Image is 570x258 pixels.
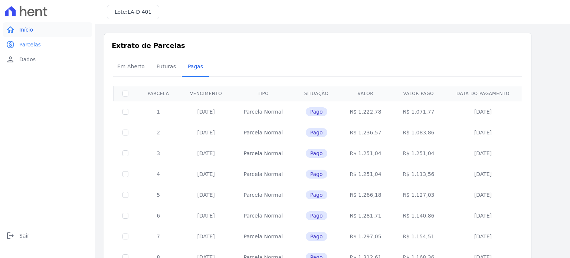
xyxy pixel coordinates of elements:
span: Pago [306,211,327,220]
td: R$ 1.140,86 [392,205,445,226]
td: Parcela Normal [233,101,294,122]
td: R$ 1.083,86 [392,122,445,143]
span: Pago [306,232,327,241]
td: R$ 1.266,18 [339,184,392,205]
td: R$ 1.251,04 [392,143,445,164]
td: R$ 1.071,77 [392,101,445,122]
td: Parcela Normal [233,122,294,143]
i: home [6,25,15,34]
td: [DATE] [445,184,521,205]
a: logoutSair [3,228,92,243]
i: logout [6,231,15,240]
td: [DATE] [445,226,521,247]
td: R$ 1.281,71 [339,205,392,226]
td: Parcela Normal [233,164,294,184]
th: Data do pagamento [445,86,521,101]
span: Início [19,26,33,33]
td: [DATE] [179,143,233,164]
th: Situação [294,86,339,101]
td: 7 [137,226,179,247]
span: Dados [19,56,36,63]
th: Tipo [233,86,294,101]
a: personDados [3,52,92,67]
td: [DATE] [445,101,521,122]
td: 1 [137,101,179,122]
td: 6 [137,205,179,226]
input: Só é possível selecionar pagamentos em aberto [122,150,128,156]
td: R$ 1.222,78 [339,101,392,122]
td: [DATE] [179,164,233,184]
td: [DATE] [445,122,521,143]
a: paidParcelas [3,37,92,52]
span: Em Aberto [113,59,149,74]
th: Valor pago [392,86,445,101]
input: Só é possível selecionar pagamentos em aberto [122,233,128,239]
span: Pago [306,149,327,158]
span: Pago [306,107,327,116]
td: Parcela Normal [233,226,294,247]
h3: Lote: [115,8,151,16]
h3: Extrato de Parcelas [112,40,524,50]
a: Futuras [151,58,182,77]
td: R$ 1.113,56 [392,164,445,184]
span: Pago [306,170,327,179]
td: Parcela Normal [233,205,294,226]
td: [DATE] [445,143,521,164]
td: 2 [137,122,179,143]
td: [DATE] [179,122,233,143]
span: Pagas [183,59,207,74]
input: Só é possível selecionar pagamentos em aberto [122,109,128,115]
td: [DATE] [445,205,521,226]
input: Só é possível selecionar pagamentos em aberto [122,213,128,219]
span: Parcelas [19,41,41,48]
td: 5 [137,184,179,205]
td: R$ 1.251,04 [339,143,392,164]
td: [DATE] [179,184,233,205]
td: [DATE] [179,205,233,226]
td: [DATE] [179,226,233,247]
td: 3 [137,143,179,164]
input: Só é possível selecionar pagamentos em aberto [122,171,128,177]
span: Futuras [152,59,180,74]
th: Vencimento [179,86,233,101]
th: Valor [339,86,392,101]
td: R$ 1.127,03 [392,184,445,205]
input: Só é possível selecionar pagamentos em aberto [122,130,128,135]
td: R$ 1.297,05 [339,226,392,247]
td: 4 [137,164,179,184]
td: Parcela Normal [233,184,294,205]
td: [DATE] [445,164,521,184]
a: homeInício [3,22,92,37]
i: person [6,55,15,64]
td: Parcela Normal [233,143,294,164]
td: R$ 1.154,51 [392,226,445,247]
th: Parcela [137,86,179,101]
span: Pago [306,190,327,199]
span: Sair [19,232,29,239]
span: Pago [306,128,327,137]
input: Só é possível selecionar pagamentos em aberto [122,192,128,198]
td: [DATE] [179,101,233,122]
td: R$ 1.251,04 [339,164,392,184]
span: LA-D 401 [128,9,151,15]
i: paid [6,40,15,49]
td: R$ 1.236,57 [339,122,392,143]
a: Em Aberto [111,58,151,77]
a: Pagas [182,58,209,77]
